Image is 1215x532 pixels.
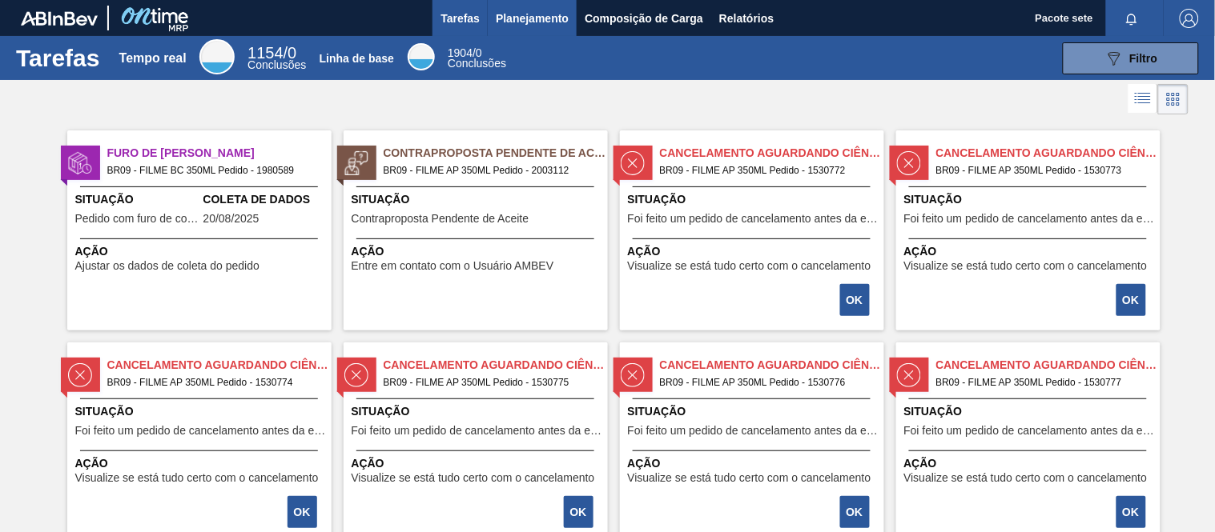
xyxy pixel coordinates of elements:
[1116,496,1146,528] button: OK
[75,457,108,470] font: Ação
[384,165,569,176] font: BR09 - FILME AP 350ML Pedido - 2003112
[75,405,134,418] font: Situação
[203,212,259,225] font: 20/08/2025
[75,424,478,437] font: Foi feito um pedido de cancelamento antes da etapa de aguardando faturamento
[936,165,1122,176] font: BR09 - FILME AP 350ML Pedido - 1530773
[1118,494,1148,530] div: Completar tarefa: 29838216
[660,374,871,391] span: BR09 - FILME AP 350ML Pedido - 1530776
[904,405,963,418] font: Situação
[352,403,604,420] span: Situação
[352,259,554,272] font: Entre em contato com o Usuário AMBEV
[660,162,871,179] span: BR09 - FILME AP 350ML Pedido - 1530772
[68,363,92,387] img: status
[628,191,880,208] span: Situação
[384,374,595,391] span: BR09 - FILME AP 350ML Pedido - 1530775
[107,146,255,159] font: Furo de [PERSON_NAME]
[247,44,284,62] span: 1154
[352,424,754,437] font: Foi feito um pedido de cancelamento antes da etapa de aguardando faturamento
[936,145,1161,162] span: Cancelamento aguardando ciência
[936,377,1122,388] font: BR09 - FILME AP 350ML Pedido - 1530777
[448,46,473,59] span: 1904
[75,471,319,484] font: Visualize se está tudo certo com o cancelamento
[840,284,870,316] button: OK
[1123,294,1140,306] font: OK
[904,471,1148,484] font: Visualize se está tudo certo com o cancelamento
[384,146,620,159] font: Contraproposta Pendente de Aceite
[847,294,863,306] font: OK
[344,151,368,175] img: status
[897,151,921,175] img: status
[352,405,410,418] font: Situação
[1158,84,1189,114] div: Visão em Cards
[904,457,937,470] font: Ação
[936,146,1165,159] font: Cancelamento aguardando ciência
[289,494,319,530] div: Completar tarefa: 29838213
[897,363,921,387] img: status
[936,374,1148,391] span: BR09 - FILME AP 350ML Pedido - 1530777
[628,245,661,258] font: Ação
[199,39,235,74] div: Tempo real
[441,12,480,25] font: Tarefas
[75,193,134,206] font: Situação
[247,58,306,71] font: Conclusões
[107,358,336,371] font: Cancelamento aguardando ciência
[628,403,880,420] span: Situação
[628,457,661,470] font: Ação
[352,425,604,437] span: Foi feito um pedido de cancelamento antes da etapa de aguardando faturamento
[904,213,1157,225] span: Foi feito um pedido de cancelamento antes da etapa de aguardando faturamento
[1130,52,1158,65] font: Filtro
[288,496,317,528] button: OK
[75,259,259,272] font: Ajustar os dados de coleta do pedido
[1129,84,1158,114] div: Visão em Lista
[842,494,871,530] div: Completar tarefa: 29838215
[1106,7,1157,30] button: Notificações
[904,193,963,206] font: Situação
[75,191,199,208] span: Situação
[628,193,686,206] font: Situação
[448,48,506,69] div: Linha de base
[904,259,1148,272] font: Visualize se está tudo certo com o cancelamento
[565,494,595,530] div: Completar tarefa: 29838214
[840,496,870,528] button: OK
[352,245,384,258] font: Ação
[288,44,296,62] font: 0
[842,282,871,318] div: Completar tarefa: 29838211
[660,377,846,388] font: BR09 - FILME AP 350ML Pedido - 1530776
[203,193,311,206] font: Coleta de Dados
[628,212,1031,225] font: Foi feito um pedido de cancelamento antes da etapa de aguardando faturamento
[628,471,871,484] font: Visualize se está tudo certo com o cancelamento
[936,357,1161,374] span: Cancelamento aguardando ciência
[107,377,293,388] font: BR09 - FILME AP 350ML Pedido - 1530774
[660,145,884,162] span: Cancelamento aguardando ciência
[628,259,871,272] font: Visualize se está tudo certo com o cancelamento
[564,496,593,528] button: OK
[904,191,1157,208] span: Situação
[75,213,199,225] span: Pedido com furo de coleta
[352,213,529,225] span: Contraproposta Pendente de Aceite
[1116,284,1146,316] button: OK
[473,46,476,59] font: /
[75,245,108,258] font: Ação
[496,12,569,25] font: Planejamento
[75,212,206,225] font: Pedido com furo de coleta
[1180,9,1199,28] img: Sair
[628,425,880,437] span: Foi feito um pedido de cancelamento antes da etapa de aguardando faturamento
[1123,506,1140,518] font: OK
[247,46,306,70] div: Tempo real
[621,151,645,175] img: status
[75,425,328,437] span: Foi feito um pedido de cancelamento antes da etapa de aguardando faturamento
[660,357,884,374] span: Cancelamento aguardando ciência
[352,191,604,208] span: Situação
[294,506,311,518] font: OK
[408,43,435,70] div: Linha de base
[1118,282,1148,318] div: Completar tarefa: 29838212
[1036,12,1093,24] font: Pacote sete
[384,357,608,374] span: Cancelamento aguardando ciência
[203,191,328,208] span: Coleta de Dados
[936,358,1165,371] font: Cancelamento aguardando ciência
[936,162,1148,179] span: BR09 - FILME AP 350ML Pedido - 1530773
[660,146,889,159] font: Cancelamento aguardando ciência
[107,165,295,176] font: BR09 - FILME BC 350ML Pedido - 1980589
[352,471,595,484] font: Visualize se está tudo certo com o cancelamento
[660,165,846,176] font: BR09 - FILME AP 350ML Pedido - 1530772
